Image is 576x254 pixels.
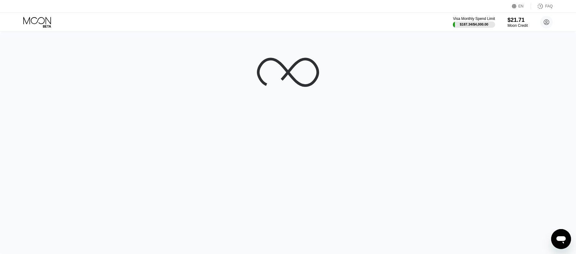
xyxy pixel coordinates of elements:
div: $21.71 [508,17,528,23]
div: $187.34 / $4,000.00 [460,22,488,26]
div: EN [512,3,531,9]
iframe: Schaltfläche zum Öffnen des Messaging-Fensters [551,229,571,249]
div: $21.71Moon Credit [508,17,528,28]
div: Moon Credit [508,23,528,28]
div: EN [518,4,524,8]
div: FAQ [545,4,553,8]
div: FAQ [531,3,553,9]
div: Visa Monthly Spend Limit [453,17,495,21]
div: Visa Monthly Spend Limit$187.34/$4,000.00 [453,17,495,28]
